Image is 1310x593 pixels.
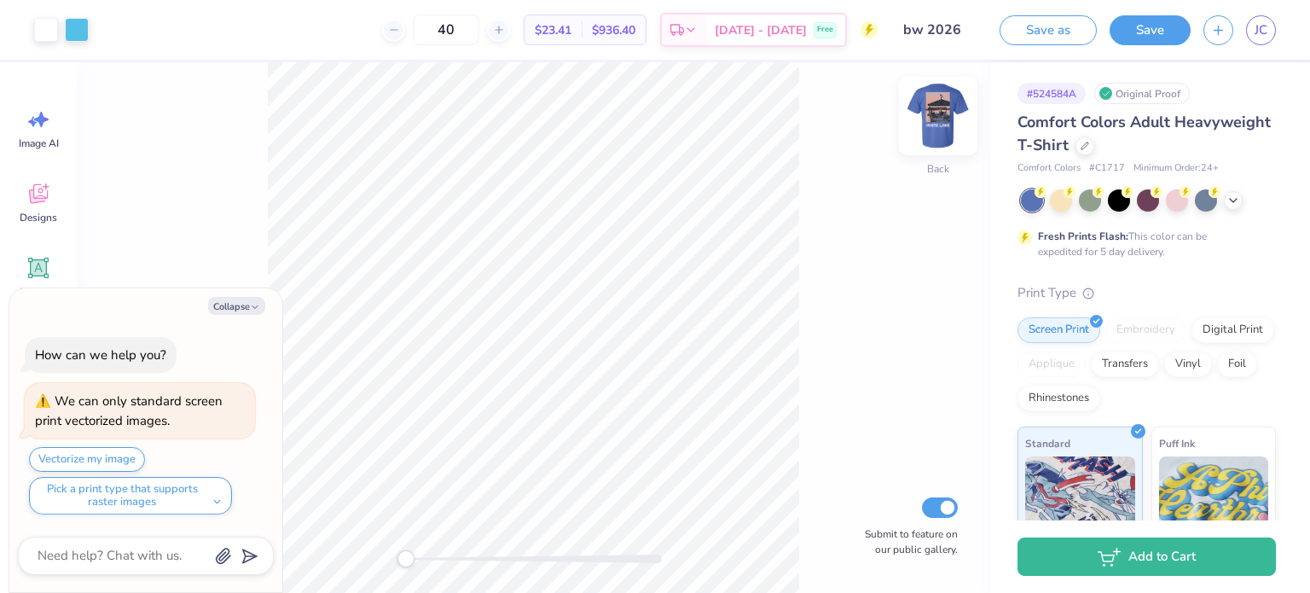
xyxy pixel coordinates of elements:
div: Back [927,161,949,177]
div: Transfers [1091,352,1159,377]
strong: Fresh Prints Flash: [1038,230,1128,243]
span: Add Text [18,285,59,299]
span: Puff Ink [1159,434,1195,452]
button: Collapse [208,297,265,315]
button: Add to Cart [1017,538,1276,576]
span: Standard [1025,434,1070,452]
div: Accessibility label [397,550,414,567]
input: Untitled Design [890,13,974,47]
div: Vinyl [1164,352,1212,377]
span: Designs [20,211,57,224]
div: How can we help you? [35,346,166,363]
button: Save [1110,15,1191,45]
label: Submit to feature on our public gallery. [855,526,958,557]
span: Comfort Colors Adult Heavyweight T-Shirt [1017,112,1271,155]
div: Embroidery [1105,317,1186,343]
div: We can only standard screen print vectorized images. [35,392,223,429]
a: JC [1246,15,1276,45]
span: $936.40 [592,21,635,39]
div: Foil [1217,352,1257,377]
span: [DATE] - [DATE] [715,21,807,39]
span: Free [817,24,833,36]
span: JC [1255,20,1267,40]
span: # C1717 [1089,161,1125,176]
div: Original Proof [1094,83,1190,104]
div: Print Type [1017,283,1276,303]
img: Standard [1025,456,1135,542]
input: – – [413,15,479,45]
button: Pick a print type that supports raster images [29,477,232,515]
button: Save as [1000,15,1097,45]
img: Back [904,82,972,150]
div: Rhinestones [1017,386,1100,411]
span: $23.41 [535,21,571,39]
div: Screen Print [1017,317,1100,343]
img: Puff Ink [1159,456,1269,542]
div: This color can be expedited for 5 day delivery. [1038,229,1248,259]
div: Digital Print [1191,317,1274,343]
button: Vectorize my image [29,447,145,472]
div: Applique [1017,352,1086,377]
span: Image AI [19,137,59,150]
div: # 524584A [1017,83,1086,104]
span: Minimum Order: 24 + [1133,161,1219,176]
span: Comfort Colors [1017,161,1081,176]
